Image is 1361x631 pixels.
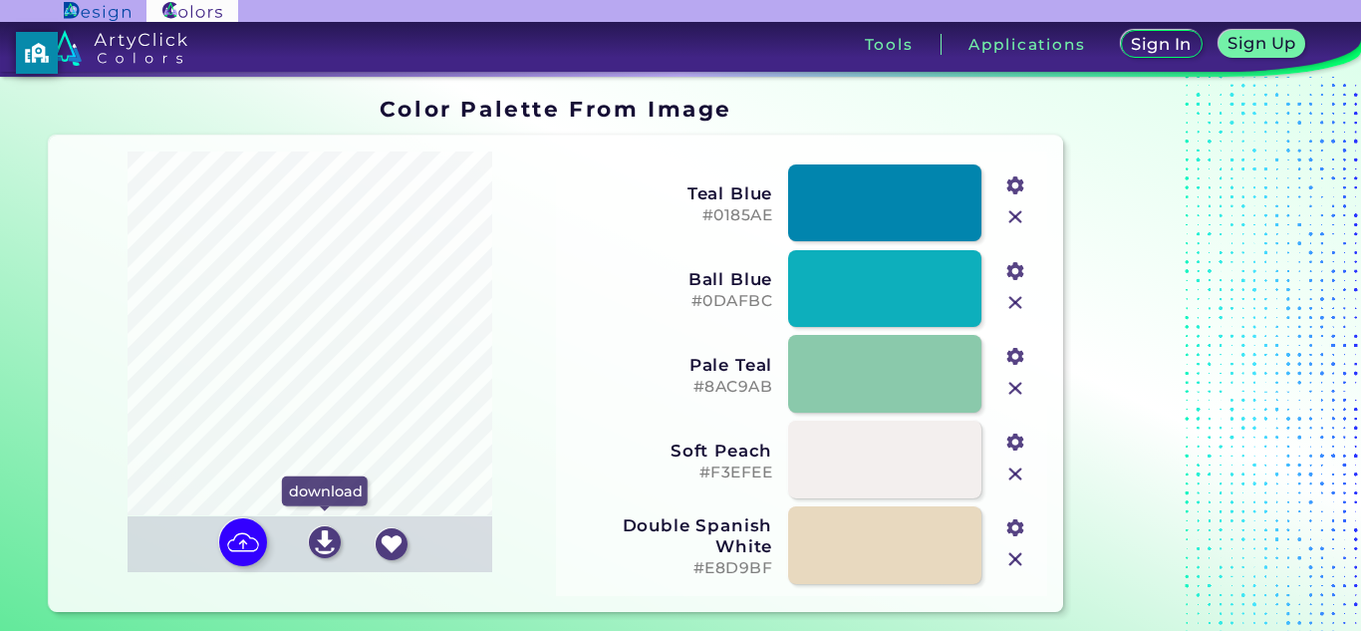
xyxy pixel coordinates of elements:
[376,528,408,560] img: icon_favourite_white.svg
[968,37,1085,52] h3: Applications
[1002,546,1028,572] img: icon_close.svg
[569,206,772,225] h5: #0185AE
[1002,462,1028,487] img: icon_close.svg
[380,94,732,124] h1: Color Palette From Image
[16,32,58,74] button: privacy banner
[569,464,772,482] h5: #F3EFEE
[1230,36,1293,51] h5: Sign Up
[569,559,772,578] h5: #E8D9BF
[569,378,772,397] h5: #8AC9AB
[1002,376,1028,402] img: icon_close.svg
[569,441,772,461] h3: Soft Peach
[569,292,772,311] h5: #0DAFBC
[569,269,772,289] h3: Ball Blue
[1222,31,1302,57] a: Sign Up
[282,475,368,505] p: download
[1134,37,1190,52] h5: Sign In
[569,355,772,375] h3: Pale Teal
[1002,290,1028,316] img: icon_close.svg
[309,526,341,558] img: icon_download_white.svg
[64,2,131,21] img: ArtyClick Design logo
[569,183,772,203] h3: Teal Blue
[219,518,267,566] img: icon picture
[1124,31,1199,57] a: Sign In
[865,37,914,52] h3: Tools
[307,525,342,563] a: download
[1002,204,1028,230] img: icon_close.svg
[569,515,772,555] h3: Double Spanish White
[48,30,188,66] img: logo_artyclick_colors_white.svg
